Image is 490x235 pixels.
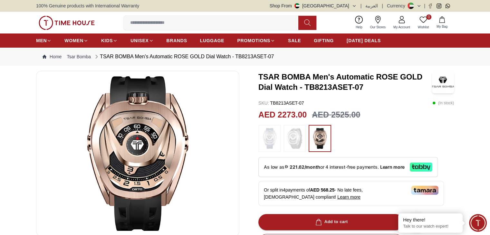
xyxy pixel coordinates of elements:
[382,3,383,9] span: |
[469,214,487,232] div: Chat Widget
[337,194,360,200] span: Learn more
[36,35,52,46] a: MEN
[93,53,274,61] div: TSAR BOMBA Men's Automatic ROSE GOLD Dial Watch - TB8213ASET-07
[426,14,431,20] span: 0
[312,109,360,121] h3: AED 2525.00
[353,25,365,30] span: Help
[258,100,304,106] p: TB8213ASET-07
[270,3,357,9] button: Shop From[GEOGRAPHIC_DATA]
[258,100,269,106] span: SKU :
[314,37,334,44] span: GIFTING
[352,14,366,31] a: Help
[434,24,450,29] span: My Bag
[414,14,433,31] a: 0Wishlist
[411,186,438,195] img: Tamara
[237,35,275,46] a: PROMOTIONS
[258,214,403,230] button: Add to cart
[287,128,303,149] img: ...
[167,37,187,44] span: BRANDS
[42,76,234,231] img: TSAR BOMBA Men's Automatic BLUE Dial Watch - TB8213ASET-03
[365,3,378,9] button: العربية
[101,35,118,46] a: KIDS
[39,16,95,30] img: ...
[294,3,300,8] img: United Arab Emirates
[200,37,225,44] span: LUGGAGE
[347,35,381,46] a: [DATE] DEALS
[200,35,225,46] a: LUGGAGE
[314,218,348,226] div: Add to cart
[310,187,334,193] span: AED 568.25
[403,217,458,223] div: Hey there!
[288,37,301,44] span: SALE
[288,35,301,46] a: SALE
[415,25,431,30] span: Wishlist
[432,100,454,106] p: ( In stock )
[262,128,278,149] img: ...
[36,48,454,66] nav: Breadcrumb
[312,128,328,149] img: ...
[428,4,433,8] a: Facebook
[237,37,270,44] span: PROMOTIONS
[360,3,362,9] span: |
[101,37,113,44] span: KIDS
[366,14,389,31] a: Our Stores
[387,3,408,9] div: Currency
[258,109,307,121] h2: AED 2273.00
[258,181,444,206] div: Or split in 4 payments of - No late fees, [DEMOGRAPHIC_DATA] compliant!
[67,53,91,60] a: Tsar Bomba
[437,4,441,8] a: Instagram
[432,71,454,93] img: TSAR BOMBA Men's Automatic ROSE GOLD Dial Watch - TB8213ASET-07
[43,53,62,60] a: Home
[347,37,381,44] span: [DATE] DEALS
[433,15,451,30] button: My Bag
[258,72,432,92] h3: TSAR BOMBA Men's Automatic ROSE GOLD Dial Watch - TB8213ASET-07
[167,35,187,46] a: BRANDS
[445,4,450,8] a: Whatsapp
[130,35,153,46] a: UNISEX
[36,3,139,9] span: 100% Genuine products with International Warranty
[424,3,425,9] span: |
[64,35,88,46] a: WOMEN
[314,35,334,46] a: GIFTING
[368,25,388,30] span: Our Stores
[130,37,149,44] span: UNISEX
[64,37,83,44] span: WOMEN
[36,37,47,44] span: MEN
[403,224,458,229] p: Talk to our watch expert!
[391,25,413,30] span: My Account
